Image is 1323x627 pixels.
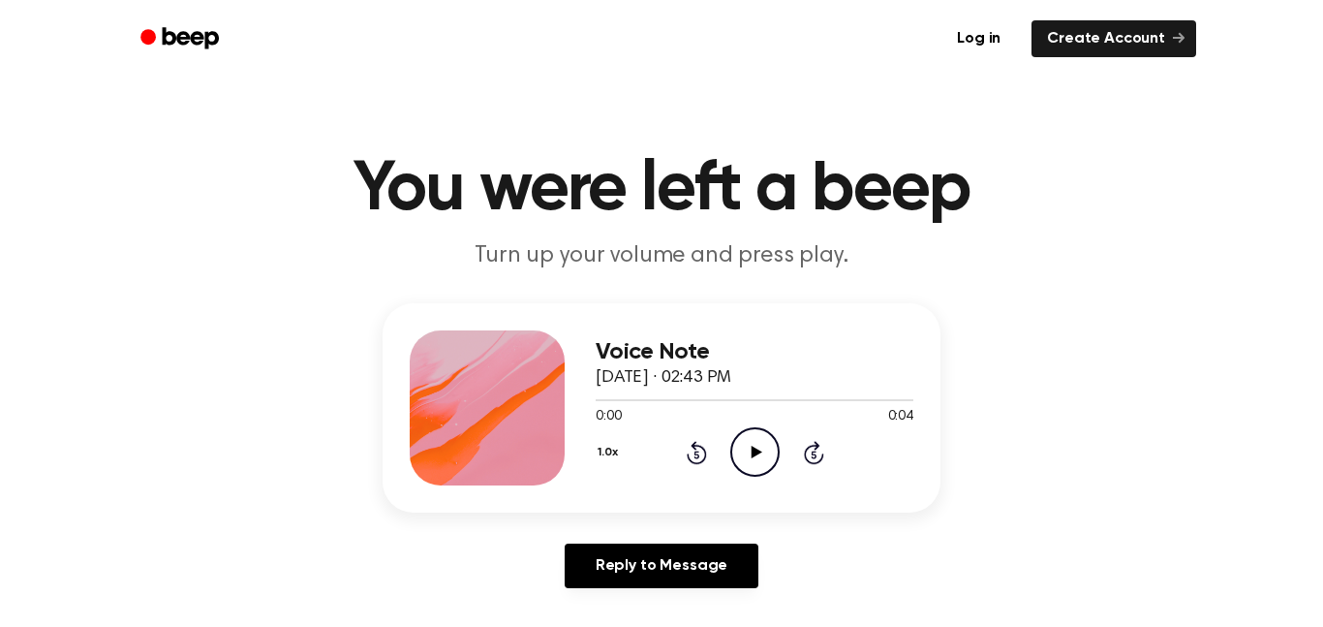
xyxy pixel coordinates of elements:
[596,369,731,387] span: [DATE] · 02:43 PM
[166,155,1157,225] h1: You were left a beep
[888,407,913,427] span: 0:04
[565,544,758,588] a: Reply to Message
[596,436,625,469] button: 1.0x
[596,407,621,427] span: 0:00
[1031,20,1196,57] a: Create Account
[938,16,1020,61] a: Log in
[290,240,1033,272] p: Turn up your volume and press play.
[127,20,236,58] a: Beep
[596,339,913,365] h3: Voice Note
